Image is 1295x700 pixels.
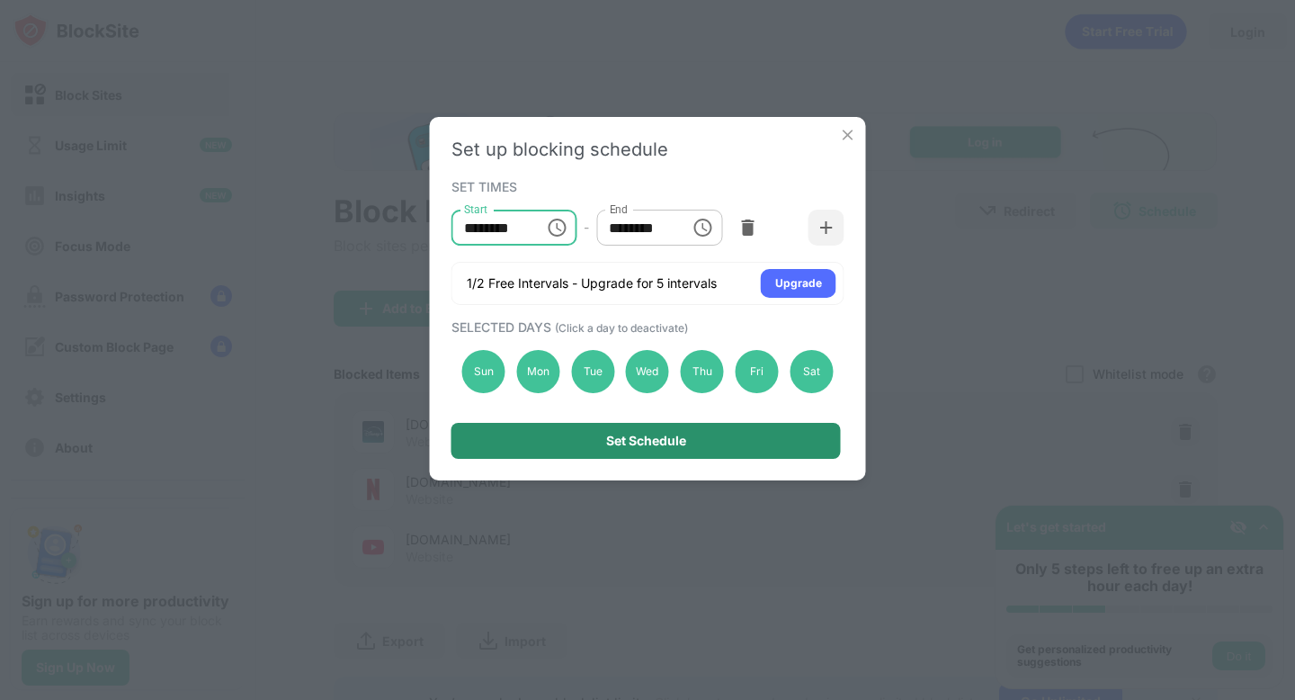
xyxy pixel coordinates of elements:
[684,210,720,246] button: Choose time, selected time is 12:00 PM
[775,274,822,292] div: Upgrade
[516,350,559,393] div: Mon
[451,319,840,335] div: SELECTED DAYS
[609,202,628,217] label: End
[584,218,589,238] div: -
[606,434,686,448] div: Set Schedule
[467,274,717,292] div: 1/2 Free Intervals - Upgrade for 5 intervals
[790,350,833,393] div: Sat
[464,202,487,217] label: Start
[555,321,688,335] span: (Click a day to deactivate)
[736,350,779,393] div: Fri
[681,350,724,393] div: Thu
[839,126,857,144] img: x-button.svg
[462,350,505,393] div: Sun
[571,350,614,393] div: Tue
[539,210,575,246] button: Choose time, selected time is 1:00 AM
[451,179,840,193] div: SET TIMES
[451,139,844,160] div: Set up blocking schedule
[626,350,669,393] div: Wed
